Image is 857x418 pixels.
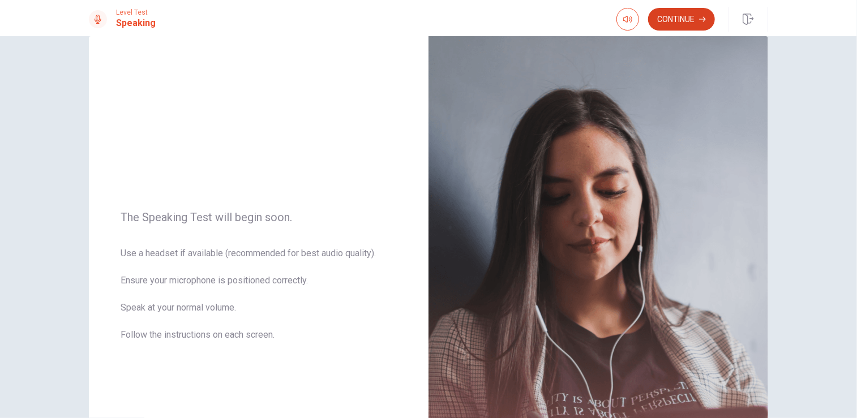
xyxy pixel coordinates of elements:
span: The Speaking Test will begin soon. [121,210,397,224]
h1: Speaking [116,16,156,30]
span: Use a headset if available (recommended for best audio quality). Ensure your microphone is positi... [121,247,397,355]
button: Continue [648,8,715,31]
span: Level Test [116,8,156,16]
